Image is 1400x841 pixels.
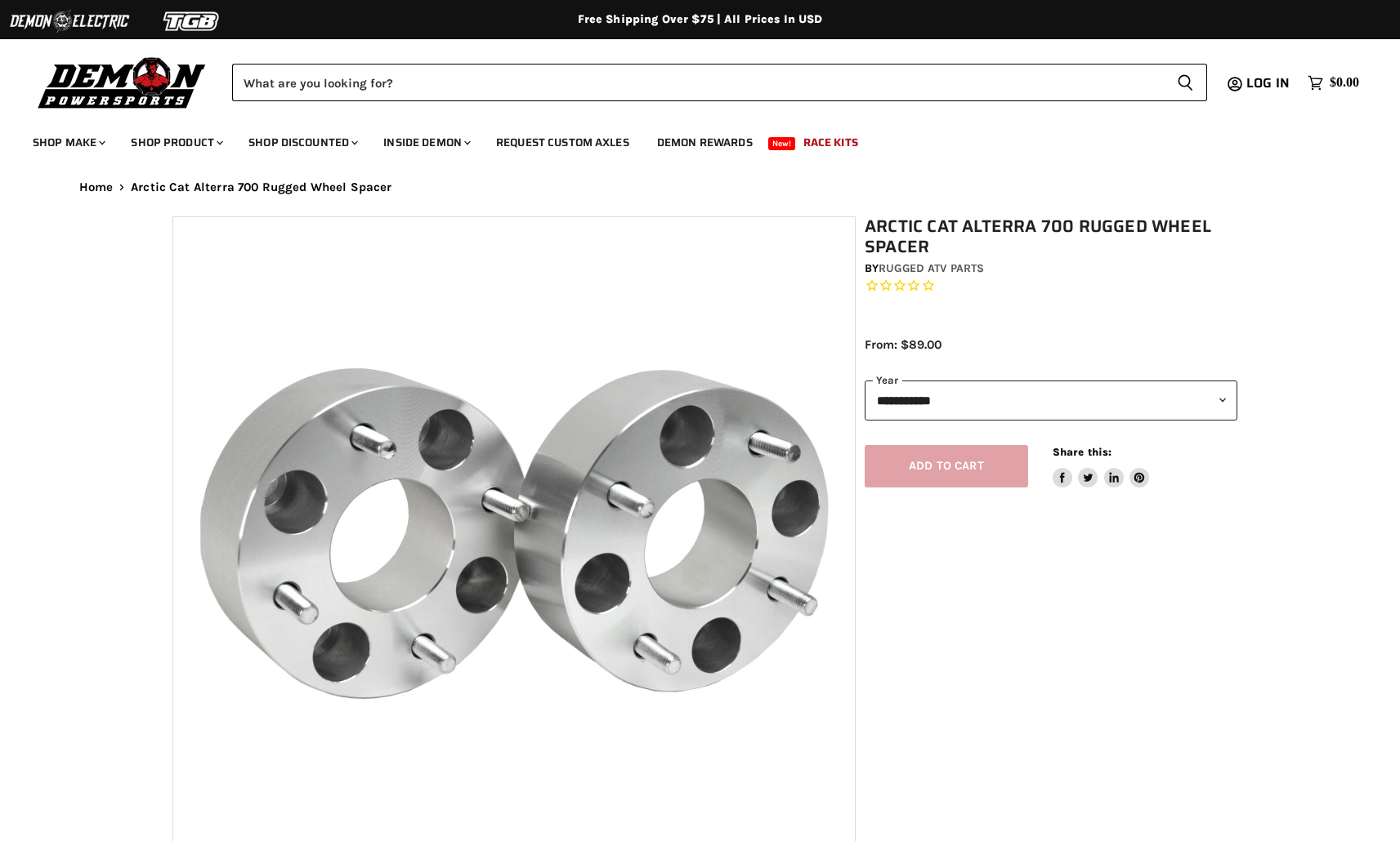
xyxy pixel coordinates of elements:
a: Home [79,180,114,194]
div: by [865,260,1237,278]
span: Log in [1246,73,1290,93]
button: Search [1164,64,1207,101]
aside: Share this: [1053,445,1150,488]
ul: Main menu [20,119,1355,159]
span: Arctic Cat Alterra 700 Rugged Wheel Spacer [131,180,391,194]
a: Request Custom Axles [484,126,642,159]
img: TGB Logo 2 [131,6,253,37]
a: Inside Demon [371,126,481,159]
a: Log in [1239,76,1299,91]
a: Shop Product [119,126,233,159]
a: Shop Make [20,126,115,159]
img: Demon Electric Logo 2 [8,6,131,37]
h1: Arctic Cat Alterra 700 Rugged Wheel Spacer [865,216,1237,257]
span: Rated 0.0 out of 5 stars 0 reviews [865,278,1237,295]
nav: Breadcrumbs [47,180,1354,194]
span: $0.00 [1330,75,1359,91]
select: year [865,380,1237,420]
div: Free Shipping Over $75 | All Prices In USD [47,12,1354,27]
a: Shop Discounted [236,126,368,159]
span: From: $89.00 [865,337,942,352]
a: $0.00 [1299,71,1367,95]
img: Demon Powersports [33,53,212,111]
a: Race Kits [791,126,870,159]
a: Rugged ATV Parts [879,261,984,275]
input: Search [232,64,1164,101]
form: Product [232,64,1207,101]
a: Demon Rewards [645,126,765,159]
span: New! [768,137,796,150]
span: Share this: [1053,446,1112,458]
